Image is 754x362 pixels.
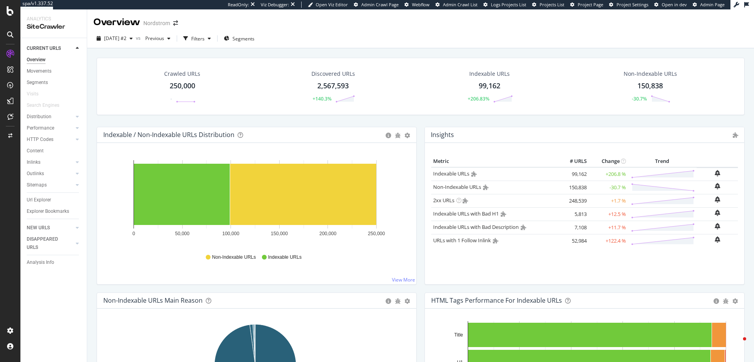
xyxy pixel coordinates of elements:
[443,2,478,7] span: Admin Crawl List
[479,81,500,91] div: 99,162
[222,231,240,236] text: 100,000
[104,35,126,42] span: 2025 Sep. 25th #2
[386,133,391,138] div: circle-info
[180,32,214,45] button: Filters
[433,170,469,177] a: Indexable URLs
[654,2,687,8] a: Open in dev
[662,2,687,7] span: Open in dev
[557,155,589,167] th: # URLS
[723,298,728,304] div: bug
[271,231,288,236] text: 150,000
[404,133,410,138] div: gear
[232,35,254,42] span: Segments
[715,236,720,243] div: bell-plus
[468,95,489,102] div: +206.83%
[354,2,399,8] a: Admin Crawl Page
[433,223,519,230] a: Indexable URLs with Bad Description
[27,56,81,64] a: Overview
[493,238,498,243] i: Admin
[317,81,349,91] div: 2,567,593
[221,32,258,45] button: Segments
[715,223,720,229] div: bell-plus
[700,2,725,7] span: Admin Page
[212,254,256,261] span: Non-Indexable URLs
[491,2,526,7] span: Logs Projects List
[27,207,69,216] div: Explorer Bookmarks
[715,183,720,189] div: bell-plus
[715,210,720,216] div: bell-plus
[693,2,725,8] a: Admin Page
[191,35,205,42] div: Filters
[27,235,73,252] a: DISAPPEARED URLS
[557,221,589,234] td: 7,108
[27,135,53,144] div: HTTP Codes
[27,170,73,178] a: Outlinks
[27,67,81,75] a: Movements
[27,44,61,53] div: CURRENT URLS
[395,298,401,304] div: bug
[433,210,499,217] a: Indexable URLs with Bad H1
[412,2,430,7] span: Webflow
[316,2,348,7] span: Open Viz Editor
[436,2,478,8] a: Admin Crawl List
[589,167,628,181] td: +206.8 %
[27,196,51,204] div: Url Explorer
[395,133,401,138] div: bug
[27,67,51,75] div: Movements
[628,155,697,167] th: Trend
[27,90,46,98] a: Visits
[103,155,407,247] svg: A chart.
[27,44,73,53] a: CURRENT URLS
[557,234,589,247] td: 52,984
[557,181,589,194] td: 150,838
[27,181,73,189] a: Sitemaps
[27,22,81,31] div: SiteCrawler
[431,296,562,304] div: HTML Tags Performance for Indexable URLs
[27,196,81,204] a: Url Explorer
[404,2,430,8] a: Webflow
[27,113,73,121] a: Distribution
[570,2,603,8] a: Project Page
[733,132,738,138] i: Admin
[540,2,564,7] span: Projects List
[624,70,677,78] div: Non-Indexable URLs
[714,298,719,304] div: circle-info
[261,2,289,8] div: Viz Debugger:
[136,35,142,41] span: vs
[27,113,51,121] div: Distribution
[27,158,73,166] a: Inlinks
[27,79,81,87] a: Segments
[143,19,170,27] div: Nordstrom
[732,298,738,304] div: gear
[93,16,140,29] div: Overview
[164,70,200,78] div: Crawled URLs
[368,231,385,236] text: 250,000
[431,130,454,140] h4: Insights
[132,231,135,236] text: 0
[27,124,54,132] div: Performance
[589,181,628,194] td: -30.7 %
[637,81,663,91] div: 150,838
[27,56,46,64] div: Overview
[589,194,628,207] td: +1.7 %
[617,2,648,7] span: Project Settings
[27,224,50,232] div: NEW URLS
[501,211,506,217] i: Admin
[589,207,628,221] td: +12.5 %
[392,276,415,283] a: View More
[268,254,302,261] span: Indexable URLs
[27,258,81,267] a: Analysis Info
[311,70,355,78] div: Discovered URLs
[578,2,603,7] span: Project Page
[433,183,481,190] a: Non-Indexable URLs
[142,32,174,45] button: Previous
[404,298,410,304] div: gear
[27,235,66,252] div: DISAPPEARED URLS
[609,2,648,8] a: Project Settings
[27,207,81,216] a: Explorer Bookmarks
[27,258,54,267] div: Analysis Info
[433,197,454,204] a: 2xx URLs
[170,95,172,102] div: -
[103,131,234,139] div: Indexable / Non-Indexable URLs Distribution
